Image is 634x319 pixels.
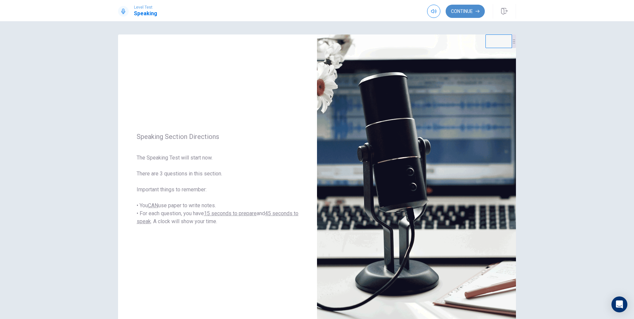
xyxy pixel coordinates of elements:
[204,210,257,217] u: 15 seconds to prepare
[148,202,158,209] u: CAN
[611,296,627,312] div: Open Intercom Messenger
[134,10,157,18] h1: Speaking
[137,133,298,141] span: Speaking Section Directions
[446,5,485,18] button: Continue
[137,154,298,225] span: The Speaking Test will start now. There are 3 questions in this section. Important things to reme...
[134,5,157,10] span: Level Test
